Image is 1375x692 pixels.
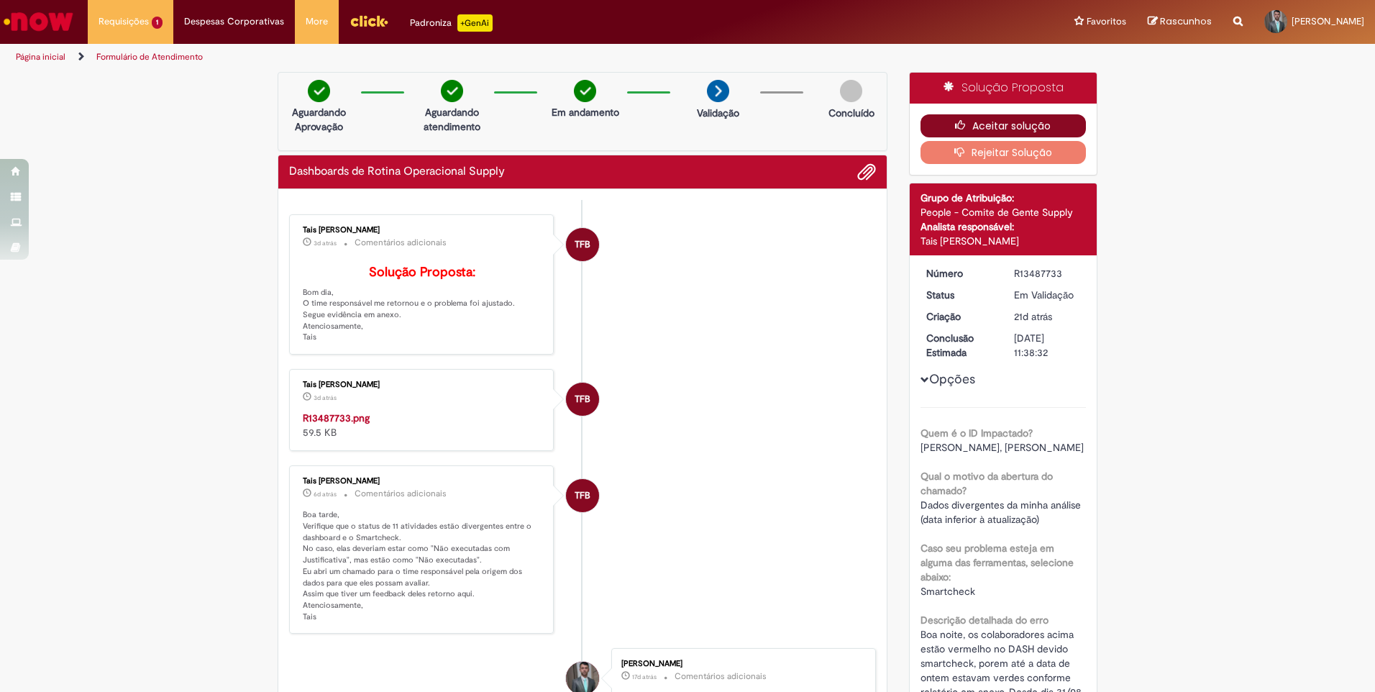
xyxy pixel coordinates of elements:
button: Rejeitar Solução [921,141,1087,164]
a: Página inicial [16,51,65,63]
p: Validação [697,106,739,120]
span: Dados divergentes da minha análise (data inferior à atualização) [921,498,1084,526]
b: Qual o motivo da abertura do chamado? [921,470,1053,497]
p: Em andamento [552,105,619,119]
span: 21d atrás [1014,310,1052,323]
img: check-circle-green.png [574,80,596,102]
div: 07/09/2025 18:35:13 [1014,309,1081,324]
small: Comentários adicionais [355,488,447,500]
div: 59.5 KB [303,411,542,440]
div: Tais Folhadella Barbosa Bellagamba [566,479,599,512]
span: Despesas Corporativas [184,14,284,29]
div: Tais Folhadella Barbosa Bellagamba [566,383,599,416]
div: Tais [PERSON_NAME] [303,381,542,389]
a: Formulário de Atendimento [96,51,203,63]
span: TFB [575,382,590,416]
p: Aguardando Aprovação [284,105,354,134]
p: Bom dia, O time responsável me retornou e o problema foi ajustado. Segue evidência em anexo. Aten... [303,265,542,343]
div: [PERSON_NAME] [621,660,861,668]
span: 17d atrás [632,673,657,681]
p: +GenAi [457,14,493,32]
button: Adicionar anexos [857,163,876,181]
div: Grupo de Atribuição: [921,191,1087,205]
span: Favoritos [1087,14,1126,29]
dt: Conclusão Estimada [915,331,1004,360]
time: 11/09/2025 01:51:56 [632,673,657,681]
ul: Trilhas de página [11,44,906,70]
span: Rascunhos [1160,14,1212,28]
span: 6d atrás [314,490,337,498]
span: [PERSON_NAME] [1292,15,1364,27]
img: check-circle-green.png [441,80,463,102]
img: img-circle-grey.png [840,80,862,102]
time: 25/09/2025 10:18:04 [314,239,337,247]
div: Em Validação [1014,288,1081,302]
div: Tais [PERSON_NAME] [921,234,1087,248]
div: R13487733 [1014,266,1081,281]
div: [DATE] 11:38:32 [1014,331,1081,360]
div: Tais [PERSON_NAME] [303,477,542,486]
span: [PERSON_NAME], [PERSON_NAME] [921,441,1084,454]
div: Tais [PERSON_NAME] [303,226,542,235]
span: 3d atrás [314,239,337,247]
p: Aguardando atendimento [417,105,487,134]
dt: Criação [915,309,1004,324]
time: 22/09/2025 15:09:01 [314,490,337,498]
small: Comentários adicionais [675,670,767,683]
button: Aceitar solução [921,114,1087,137]
img: ServiceNow [1,7,76,36]
div: Analista responsável: [921,219,1087,234]
span: Requisições [99,14,149,29]
a: Rascunhos [1148,15,1212,29]
div: Padroniza [410,14,493,32]
b: Quem é o ID Impactado? [921,427,1033,440]
span: TFB [575,478,590,513]
span: TFB [575,227,590,262]
b: Descrição detalhada do erro [921,614,1049,627]
b: Caso seu problema esteja em alguma das ferramentas, selecione abaixo: [921,542,1074,583]
div: Tais Folhadella Barbosa Bellagamba [566,228,599,261]
b: Solução Proposta: [369,264,475,281]
dt: Status [915,288,1004,302]
h2: Dashboards de Rotina Operacional Supply Histórico de tíquete [289,165,505,178]
div: Solução Proposta [910,73,1097,104]
span: More [306,14,328,29]
img: click_logo_yellow_360x200.png [350,10,388,32]
dt: Número [915,266,1004,281]
span: 3d atrás [314,393,337,402]
a: R13487733.png [303,411,370,424]
p: Boa tarde, Verifique que o status de 11 atividades estão divergentes entre o dashboard e o Smartc... [303,509,542,622]
p: Concluído [828,106,874,120]
span: 1 [152,17,163,29]
div: People - Comite de Gente Supply [921,205,1087,219]
small: Comentários adicionais [355,237,447,249]
span: Smartcheck [921,585,975,598]
img: check-circle-green.png [308,80,330,102]
time: 07/09/2025 18:35:13 [1014,310,1052,323]
img: arrow-next.png [707,80,729,102]
time: 25/09/2025 10:17:21 [314,393,337,402]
